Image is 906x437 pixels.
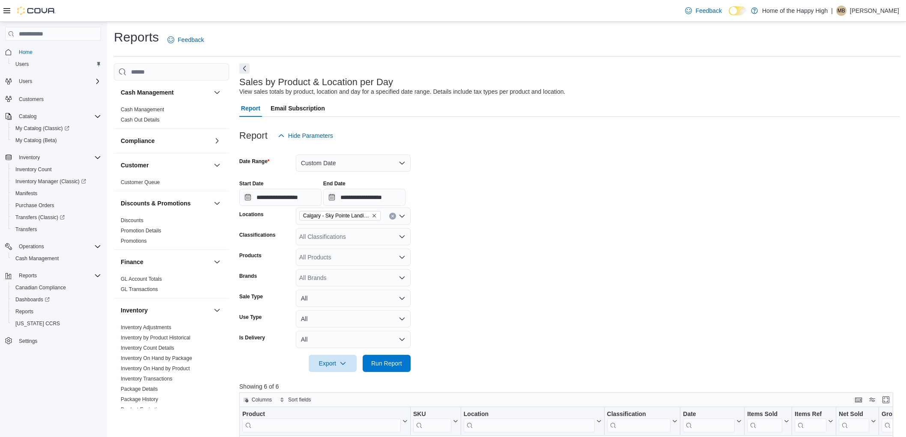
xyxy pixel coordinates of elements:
[239,77,393,87] h3: Sales by Product & Location per Day
[19,78,32,85] span: Users
[15,47,101,57] span: Home
[9,199,104,211] button: Purchase Orders
[276,395,314,405] button: Sort fields
[15,296,50,303] span: Dashboards
[12,253,101,264] span: Cash Management
[121,116,160,123] span: Cash Out Details
[121,345,174,351] span: Inventory Count Details
[12,164,55,175] a: Inventory Count
[15,166,52,173] span: Inventory Count
[17,6,56,15] img: Cova
[836,6,846,16] div: Madyson Baerwald
[121,375,173,382] span: Inventory Transactions
[413,410,458,432] button: SKU
[121,137,210,145] button: Compliance
[2,92,104,105] button: Customers
[372,213,377,218] button: Remove Calgary - Sky Pointe Landing - Fire & Flower from selection in this group
[9,187,104,199] button: Manifests
[747,410,782,419] div: Items Sold
[288,131,333,140] span: Hide Parameters
[239,273,257,279] label: Brands
[296,310,411,327] button: All
[239,131,268,141] h3: Report
[15,94,47,104] a: Customers
[399,254,405,261] button: Open list of options
[12,282,101,293] span: Canadian Compliance
[12,59,101,69] span: Users
[2,270,104,282] button: Reports
[15,111,101,122] span: Catalog
[323,180,346,187] label: End Date
[212,305,222,315] button: Inventory
[399,213,405,220] button: Open list of options
[464,410,595,419] div: Location
[9,175,104,187] a: Inventory Manager (Classic)
[9,282,104,294] button: Canadian Compliance
[12,123,73,134] a: My Catalog (Classic)
[464,410,595,432] div: Location
[15,61,29,68] span: Users
[2,75,104,87] button: Users
[19,154,40,161] span: Inventory
[121,276,162,282] span: GL Account Totals
[795,410,826,432] div: Items Ref
[15,76,101,86] span: Users
[212,87,222,98] button: Cash Management
[121,335,191,341] a: Inventory by Product Historical
[413,410,451,419] div: SKU
[2,110,104,122] button: Catalog
[2,335,104,347] button: Settings
[19,243,44,250] span: Operations
[683,410,742,432] button: Date
[303,211,370,220] span: Calgary - Sky Pointe Landing - Fire & Flower
[12,123,101,134] span: My Catalog (Classic)
[19,49,33,56] span: Home
[15,308,33,315] span: Reports
[9,223,104,235] button: Transfers
[19,338,37,345] span: Settings
[831,6,833,16] p: |
[12,282,69,293] a: Canadian Compliance
[399,274,405,281] button: Open list of options
[121,334,191,341] span: Inventory by Product Historical
[15,152,101,163] span: Inventory
[762,6,828,16] p: Home of the Happy High
[867,395,877,405] button: Display options
[296,290,411,307] button: All
[12,176,89,187] a: Inventory Manager (Classic)
[239,252,262,259] label: Products
[607,410,671,419] div: Classification
[15,137,57,144] span: My Catalog (Beta)
[683,410,735,419] div: Date
[121,386,158,392] span: Package Details
[12,294,53,305] a: Dashboards
[12,176,101,187] span: Inventory Manager (Classic)
[19,96,44,103] span: Customers
[464,410,602,432] button: Location
[12,212,68,223] a: Transfers (Classic)
[212,160,222,170] button: Customer
[9,318,104,330] button: [US_STATE] CCRS
[239,232,276,238] label: Classifications
[296,155,411,172] button: Custom Date
[239,158,270,165] label: Date Range
[795,410,833,432] button: Items Ref
[607,410,671,432] div: Classification
[389,213,396,220] button: Clear input
[12,306,101,317] span: Reports
[121,179,160,186] span: Customer Queue
[121,199,210,208] button: Discounts & Promotions
[2,241,104,253] button: Operations
[15,241,48,252] button: Operations
[795,410,826,419] div: Items Ref
[12,164,101,175] span: Inventory Count
[15,284,66,291] span: Canadian Compliance
[164,31,207,48] a: Feedback
[121,324,171,330] a: Inventory Adjustments
[121,217,143,223] a: Discounts
[839,410,869,432] div: Net Sold
[12,253,62,264] a: Cash Management
[121,199,191,208] h3: Discounts & Promotions
[839,410,869,419] div: Net Sold
[15,226,37,233] span: Transfers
